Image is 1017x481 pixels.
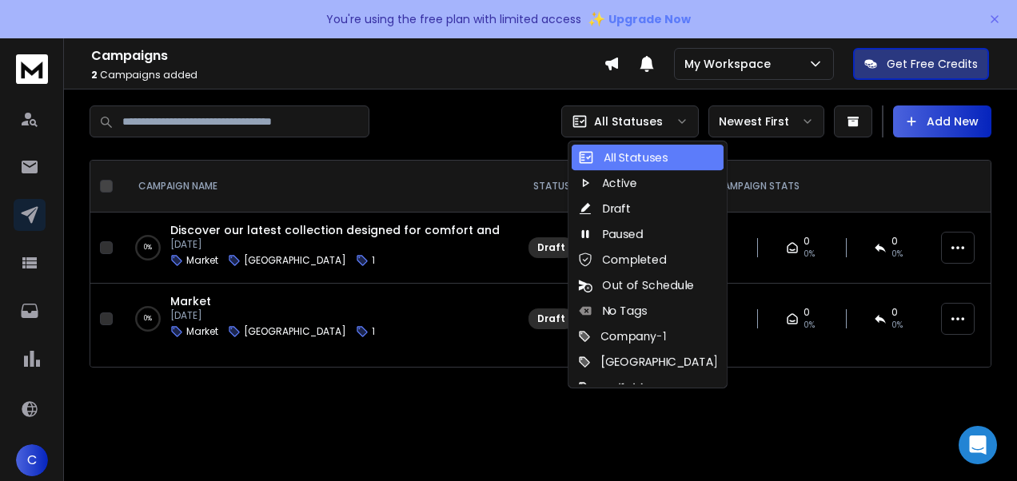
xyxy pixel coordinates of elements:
[578,201,631,217] div: Draft
[578,149,668,165] div: All Statuses
[959,426,997,464] div: Open Intercom Messenger
[804,235,810,248] span: 0
[804,248,815,260] span: 0%
[853,48,989,80] button: Get Free Credits
[119,161,519,213] th: CAMPAIGN NAME
[91,46,604,66] h1: Campaigns
[144,240,152,256] p: 0 %
[887,56,978,72] p: Get Free Credits
[244,254,346,267] p: [GEOGRAPHIC_DATA]
[144,311,152,327] p: 0 %
[537,312,565,325] div: Draft
[578,277,694,293] div: Out of Schedule
[594,113,663,129] p: All Statuses
[588,8,605,30] span: ✨
[372,254,375,267] p: 1
[578,252,666,268] div: Completed
[804,319,815,332] span: 0%
[119,213,519,284] td: 0%Discover our latest collection designed for comfort and style. Enjoy exclusive deals and free s...
[16,444,48,476] button: C
[519,161,584,213] th: STATUS
[608,11,691,27] span: Upgrade Now
[578,354,718,370] div: [GEOGRAPHIC_DATA]
[891,235,898,248] span: 0
[584,161,931,213] th: CAMPAIGN STATS
[119,284,519,355] td: 0%Market[DATE]Market[GEOGRAPHIC_DATA]1
[244,325,346,338] p: [GEOGRAPHIC_DATA]
[91,69,604,81] p: Campaigns added
[588,3,691,35] button: ✨Upgrade Now
[372,325,375,338] p: 1
[186,254,218,267] p: Market
[891,306,898,319] span: 0
[91,68,98,81] span: 2
[578,328,666,344] div: Company-1
[326,11,581,27] p: You're using the free plan with limited access
[186,325,218,338] p: Market
[578,380,642,396] div: asdfghj
[16,54,48,84] img: logo
[708,105,824,137] button: Newest First
[891,319,903,332] span: 0%
[893,105,991,137] button: Add New
[537,241,565,254] div: Draft
[578,226,643,242] div: Paused
[578,175,637,191] div: Active
[891,248,903,260] span: 0%
[170,309,375,322] p: [DATE]
[684,56,777,72] p: My Workspace
[578,303,647,319] div: No Tags
[170,293,211,309] a: Market
[170,238,503,251] p: [DATE]
[804,306,810,319] span: 0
